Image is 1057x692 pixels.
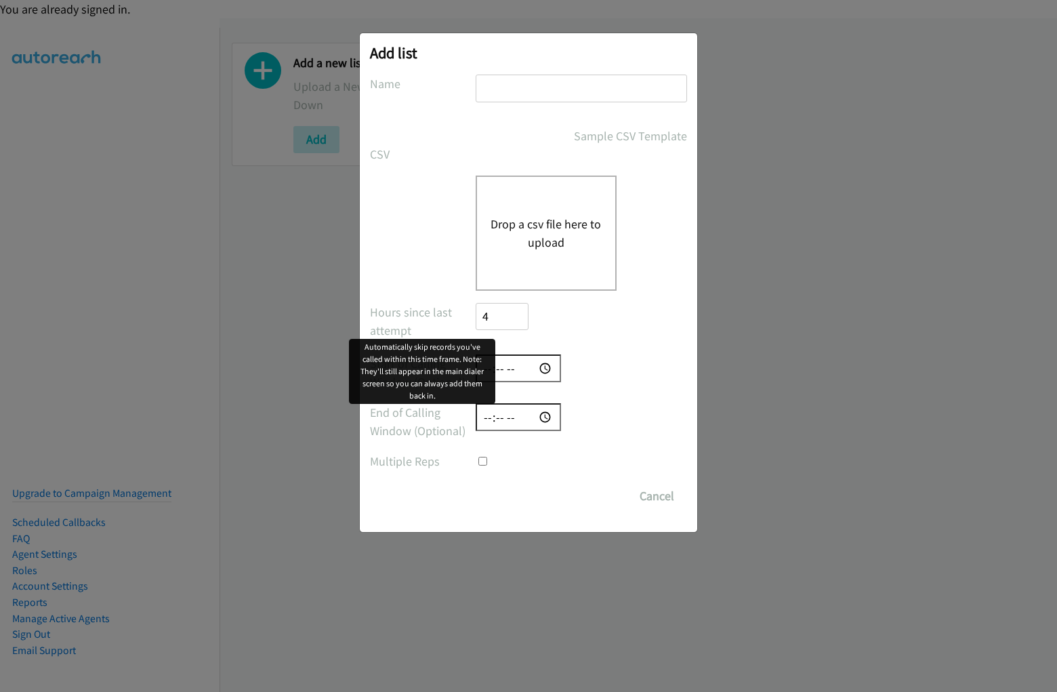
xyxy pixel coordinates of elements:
button: Drop a csv file here to upload [491,215,602,251]
a: Sample CSV Template [574,127,687,145]
label: Hours since last attempt [370,303,476,340]
div: Automatically skip records you've called within this time frame. Note: They'll still appear in th... [349,339,495,404]
label: Multiple Reps [370,452,476,470]
label: CSV [370,145,476,163]
button: Cancel [627,483,687,510]
label: End of Calling Window (Optional) [370,403,476,440]
h2: Add list [370,43,687,62]
label: Name [370,75,476,93]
